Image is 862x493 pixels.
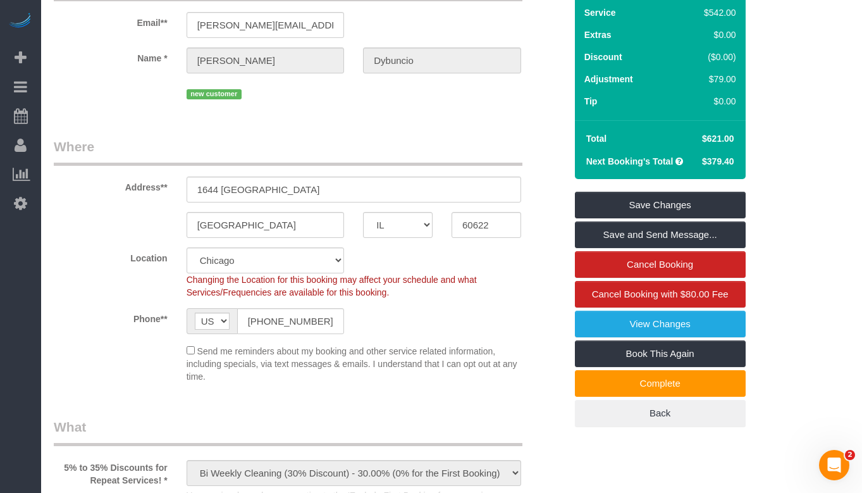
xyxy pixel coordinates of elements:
span: $621.00 [702,134,734,144]
a: Back [575,400,746,427]
span: $379.40 [702,156,734,166]
label: Service [584,6,616,19]
strong: Total [586,134,606,144]
div: ($0.00) [677,51,736,63]
label: Tip [584,95,598,108]
a: View Changes [575,311,746,337]
img: Automaid Logo [8,13,33,30]
label: Extras [584,28,612,41]
a: Complete [575,370,746,397]
label: Location [44,247,177,265]
label: Name * [44,47,177,65]
span: 2 [845,450,855,460]
div: $542.00 [677,6,736,19]
input: Last Name* [363,47,521,73]
input: First Name** [187,47,345,73]
input: Zip Code** [452,212,521,238]
a: Cancel Booking with $80.00 Fee [575,281,746,308]
span: Cancel Booking with $80.00 Fee [592,289,729,299]
span: Send me reminders about my booking and other service related information, including specials, via... [187,346,517,382]
div: $0.00 [677,28,736,41]
label: Discount [584,51,622,63]
strong: Next Booking's Total [586,156,674,166]
a: Save Changes [575,192,746,218]
span: Changing the Location for this booking may affect your schedule and what Services/Frequencies are... [187,275,477,297]
label: Adjustment [584,73,633,85]
iframe: Intercom live chat [819,450,849,480]
a: Cancel Booking [575,251,746,278]
legend: Where [54,137,522,166]
span: new customer [187,89,242,99]
label: 5% to 35% Discounts for Repeat Services! * [44,457,177,487]
a: Book This Again [575,340,746,367]
a: Save and Send Message... [575,222,746,248]
div: $0.00 [677,95,736,108]
legend: What [54,418,522,446]
div: $79.00 [677,73,736,85]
